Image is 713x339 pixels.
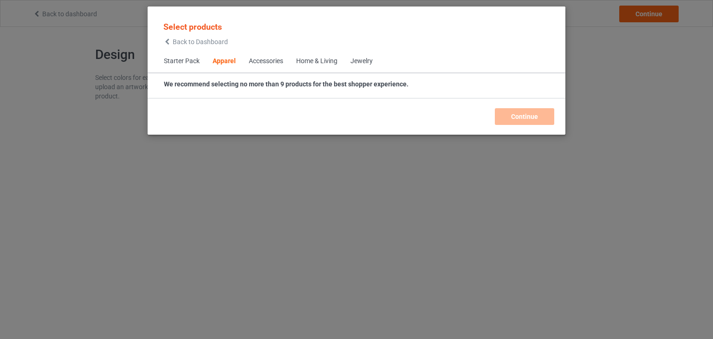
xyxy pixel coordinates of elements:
div: Home & Living [296,57,337,66]
div: Apparel [213,57,236,66]
div: Accessories [249,57,283,66]
strong: We recommend selecting no more than 9 products for the best shopper experience. [164,80,408,88]
span: Select products [163,22,222,32]
div: Jewelry [350,57,373,66]
span: Back to Dashboard [173,38,228,46]
span: Starter Pack [157,50,206,72]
